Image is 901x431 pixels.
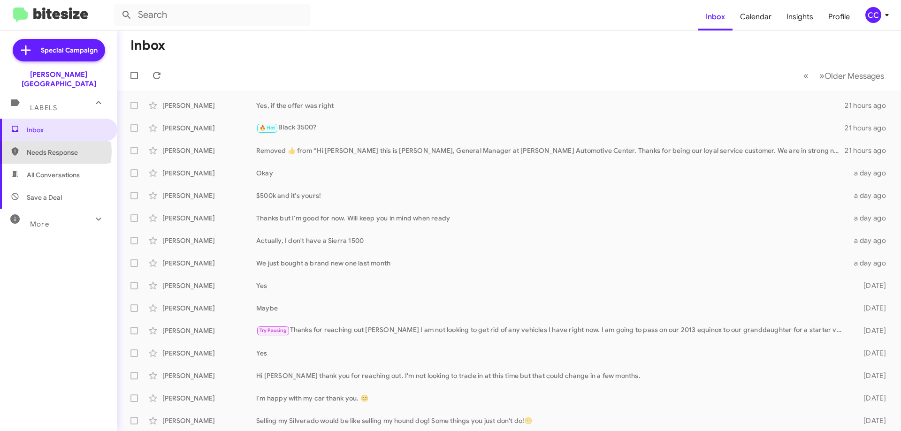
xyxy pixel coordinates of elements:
[162,281,256,290] div: [PERSON_NAME]
[162,326,256,335] div: [PERSON_NAME]
[162,191,256,200] div: [PERSON_NAME]
[821,3,857,30] a: Profile
[41,45,98,55] span: Special Campaign
[256,101,845,110] div: Yes, if the offer was right
[162,236,256,245] div: [PERSON_NAME]
[798,66,814,85] button: Previous
[256,213,848,223] div: Thanks but I'm good for now. Will keep you in mind when ready
[27,148,107,157] span: Needs Response
[256,303,848,313] div: Maybe
[798,66,890,85] nav: Page navigation example
[162,123,256,133] div: [PERSON_NAME]
[845,123,893,133] div: 21 hours ago
[260,327,287,333] span: Try Pausing
[13,39,105,61] a: Special Campaign
[27,125,107,135] span: Inbox
[857,7,891,23] button: CC
[256,236,848,245] div: Actually, I don't have a Sierra 1500
[848,258,893,268] div: a day ago
[130,38,165,53] h1: Inbox
[256,146,845,155] div: Removed ‌👍‌ from “ Hi [PERSON_NAME] this is [PERSON_NAME], General Manager at [PERSON_NAME] Autom...
[162,168,256,178] div: [PERSON_NAME]
[848,168,893,178] div: a day ago
[162,213,256,223] div: [PERSON_NAME]
[698,3,733,30] a: Inbox
[30,104,57,112] span: Labels
[848,281,893,290] div: [DATE]
[256,281,848,290] div: Yes
[27,170,80,180] span: All Conversations
[162,101,256,110] div: [PERSON_NAME]
[256,393,848,403] div: I'm happy with my car thank you. 😊
[162,146,256,155] div: [PERSON_NAME]
[848,213,893,223] div: a day ago
[114,4,311,26] input: Search
[848,371,893,380] div: [DATE]
[256,371,848,380] div: Hi [PERSON_NAME] thank you for reaching out. I'm not looking to trade in at this time but that co...
[845,146,893,155] div: 21 hours ago
[814,66,890,85] button: Next
[848,393,893,403] div: [DATE]
[256,191,848,200] div: $500k and it's yours!
[779,3,821,30] a: Insights
[848,416,893,425] div: [DATE]
[256,258,848,268] div: We just bought a brand new one last month
[27,193,62,202] span: Save a Deal
[733,3,779,30] a: Calendar
[848,236,893,245] div: a day ago
[848,191,893,200] div: a day ago
[260,125,275,131] span: 🔥 Hot
[819,70,825,82] span: »
[256,122,845,133] div: Black 3500?
[848,326,893,335] div: [DATE]
[256,168,848,178] div: Okay
[256,348,848,358] div: Yes
[162,371,256,380] div: [PERSON_NAME]
[30,220,49,228] span: More
[845,101,893,110] div: 21 hours ago
[256,325,848,336] div: Thanks for reaching out [PERSON_NAME] I am not looking to get rid of any vehicles I have right no...
[848,303,893,313] div: [DATE]
[162,348,256,358] div: [PERSON_NAME]
[825,71,884,81] span: Older Messages
[848,348,893,358] div: [DATE]
[162,416,256,425] div: [PERSON_NAME]
[162,258,256,268] div: [PERSON_NAME]
[162,303,256,313] div: [PERSON_NAME]
[162,393,256,403] div: [PERSON_NAME]
[865,7,881,23] div: CC
[803,70,809,82] span: «
[256,416,848,425] div: Selling my Silverado would be like selling my hound dog! Some things you just don't do!😁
